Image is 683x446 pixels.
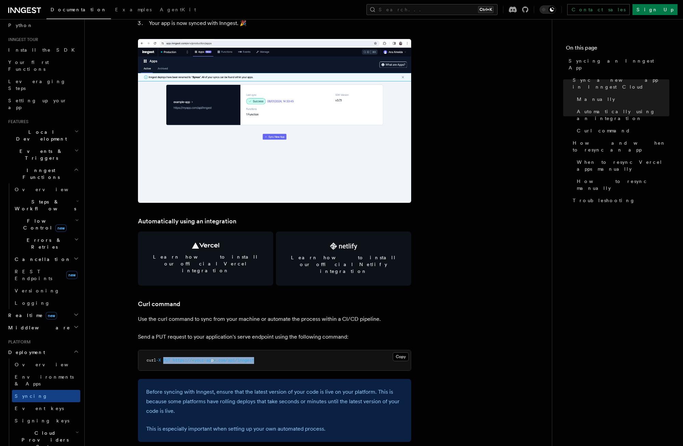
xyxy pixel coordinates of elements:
span: Leveraging Steps [8,79,66,91]
span: Overview [15,187,85,192]
span: .com/api/inngest [216,358,254,363]
span: Curl command [577,127,630,134]
span: Events & Triggers [5,148,74,161]
a: Learn how to install our official Vercel integration [138,232,273,286]
span: Errors & Retries [12,237,74,250]
button: Events & Triggers [5,145,80,164]
span: Learn how to install our official Vercel integration [146,253,265,274]
a: Contact sales [567,4,630,15]
a: When to resync Vercel apps manually [574,156,669,175]
button: Steps & Workflows [12,196,80,215]
a: Setting up your app [5,94,80,114]
span: Your first Functions [8,60,49,72]
span: Learn how to install our official Netlify integration [284,254,403,275]
span: Inngest Functions [5,167,74,181]
span: AgentKit [160,7,196,12]
a: Signing keys [12,415,80,427]
span: Platform [5,339,31,345]
p: Send a PUT request to your application's serve endpoint using the following command: [138,332,411,342]
span: Logging [15,300,50,306]
a: Sign Up [632,4,678,15]
span: When to resync Vercel apps manually [577,159,669,172]
a: Manually [574,93,669,105]
button: Deployment [5,346,80,358]
a: AgentKit [156,2,200,18]
a: Install the SDK [5,44,80,56]
button: Inngest Functions [5,164,80,183]
span: Realtime [5,312,57,319]
button: Realtimenew [5,309,80,322]
span: How to resync manually [577,178,669,192]
a: How to resync manually [574,175,669,194]
a: Learn how to install our official Netlify integration [276,232,411,286]
a: Syncing [12,390,80,402]
a: Overview [12,358,80,371]
button: Local Development [5,126,80,145]
div: Inngest Functions [5,183,80,309]
span: Examples [115,7,152,12]
a: Troubleshooting [570,194,669,207]
span: Inngest tour [5,37,38,42]
span: Steps & Workflows [12,198,76,212]
span: Event keys [15,406,64,411]
a: Curl command [138,299,180,309]
span: Python [8,23,33,28]
span: Automatically using an integration [577,108,669,122]
a: Syncing an Inngest App [566,55,669,74]
a: Overview [12,183,80,196]
a: Environments & Apps [12,371,80,390]
span: Features [5,119,28,124]
a: Python [5,19,80,31]
span: https:// [173,358,192,363]
kbd: Ctrl+K [478,6,493,13]
a: Event keys [12,402,80,415]
a: Versioning [12,285,80,297]
h4: On this page [566,44,669,55]
span: PUT [163,358,170,363]
span: Middleware [5,324,70,331]
span: new [55,224,67,232]
a: Automatically using an integration [574,105,669,124]
span: Environments & Apps [15,374,74,386]
button: Flow Controlnew [12,215,80,234]
span: Versioning [15,288,60,293]
span: Documentation [51,7,107,12]
span: Cancellation [12,256,71,263]
span: < [192,358,194,363]
span: Sync a new app in Inngest Cloud [573,77,669,90]
span: Manually [577,96,615,103]
a: Your first Functions [5,56,80,75]
a: Logging [12,297,80,309]
span: your-ap [194,358,211,363]
span: Syncing an Inngest App [569,57,669,71]
p: This is especially important when setting up your own automated process. [146,424,403,434]
span: Syncing [15,393,48,399]
button: Middleware [5,322,80,334]
a: Automatically using an integration [138,217,236,226]
a: Leveraging Steps [5,75,80,94]
span: > [213,358,216,363]
span: new [46,312,57,319]
a: REST Endpointsnew [12,265,80,285]
button: Search...Ctrl+K [366,4,498,15]
span: Troubleshooting [573,197,635,204]
span: p [211,358,213,363]
span: Deployment [5,349,45,356]
span: Flow Control [12,218,75,231]
span: Overview [15,362,85,367]
span: How and when to resync an app [573,140,669,153]
p: Before syncing with Inngest, ensure that the latest version of your code is live on your platform... [146,387,403,416]
span: curl [147,358,156,363]
button: Cancellation [12,253,80,265]
button: Errors & Retries [12,234,80,253]
span: Signing keys [15,418,69,423]
span: Local Development [5,129,74,142]
span: new [66,271,78,279]
span: REST Endpoints [15,269,52,281]
a: How and when to resync an app [570,137,669,156]
button: Toggle dark mode [540,5,556,14]
span: -X [156,358,161,363]
span: Install the SDK [8,47,79,53]
a: Documentation [46,2,111,19]
button: Copy [393,352,409,361]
